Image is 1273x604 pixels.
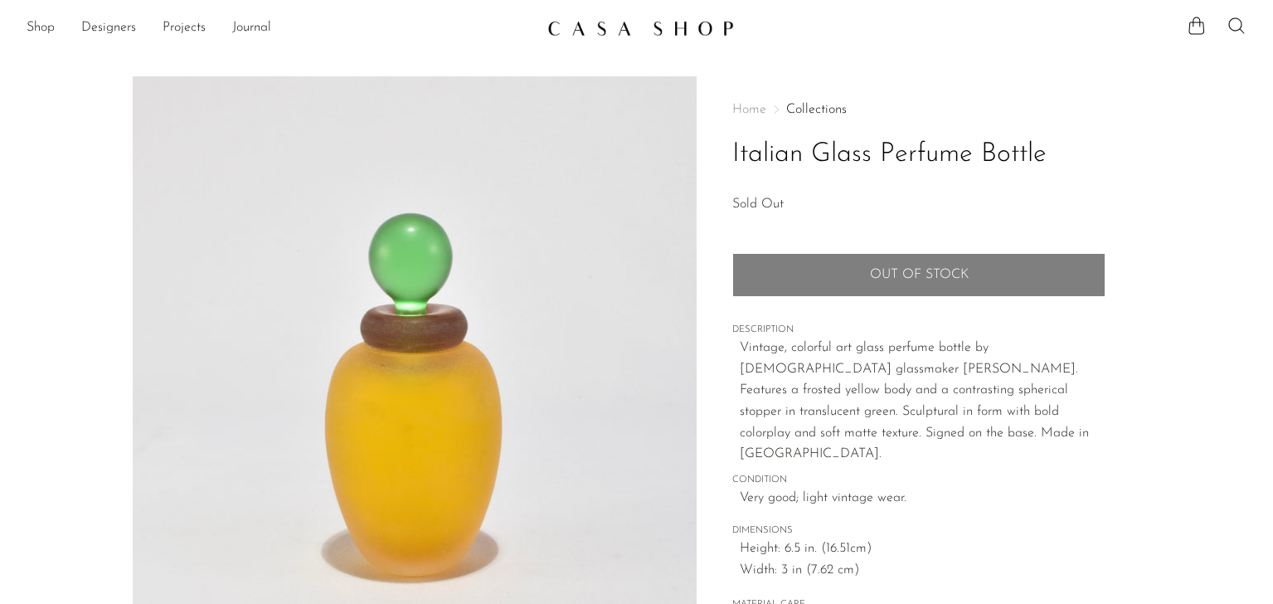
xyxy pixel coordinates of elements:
h1: Italian Glass Perfume Bottle [732,134,1105,176]
span: Very good; light vintage wear. [740,488,1105,509]
nav: Breadcrumbs [732,103,1105,116]
span: CONDITION [732,473,1105,488]
span: Home [732,103,766,116]
a: Projects [163,17,206,39]
a: Collections [786,103,847,116]
a: Shop [27,17,55,39]
button: Add to cart [732,253,1105,296]
a: Journal [232,17,271,39]
span: Out of stock [870,267,969,283]
p: Vintage, colorful art glass perfume bottle by [DEMOGRAPHIC_DATA] glassmaker [PERSON_NAME]. Featur... [740,338,1105,465]
span: DESCRIPTION [732,323,1105,338]
span: Width: 3 in (7.62 cm) [740,560,1105,582]
a: Designers [81,17,136,39]
nav: Desktop navigation [27,14,534,42]
ul: NEW HEADER MENU [27,14,534,42]
span: Sold Out [732,197,784,211]
span: Height: 6.5 in. (16.51cm) [740,538,1105,560]
span: DIMENSIONS [732,524,1105,538]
